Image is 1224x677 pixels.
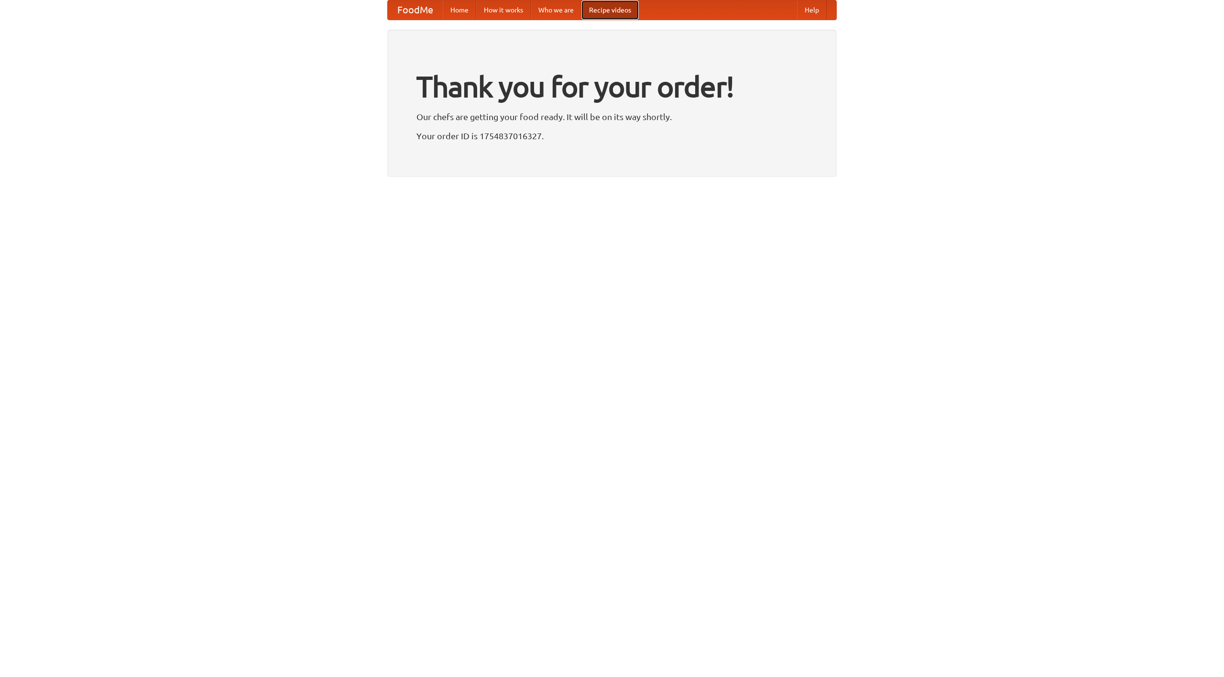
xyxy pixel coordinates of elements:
h1: Thank you for your order! [416,64,808,110]
a: FoodMe [388,0,443,20]
a: Who we are [531,0,581,20]
a: Home [443,0,476,20]
p: Your order ID is 1754837016327. [416,129,808,143]
a: How it works [476,0,531,20]
a: Recipe videos [581,0,639,20]
p: Our chefs are getting your food ready. It will be on its way shortly. [416,110,808,124]
a: Help [797,0,827,20]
